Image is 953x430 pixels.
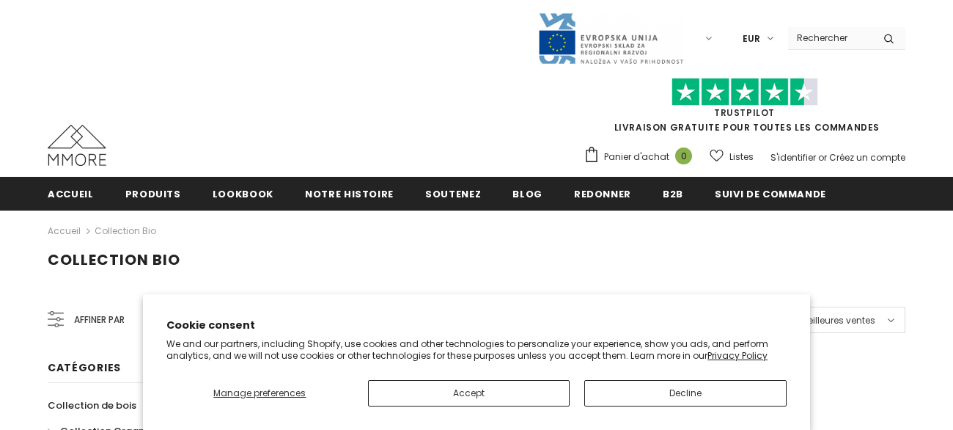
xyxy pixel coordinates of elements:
[166,338,787,361] p: We and our partners, including Shopify, use cookies and other technologies to personalize your ex...
[48,398,136,412] span: Collection de bois
[48,125,106,166] img: Cas MMORE
[537,12,684,65] img: Javni Razpis
[166,380,353,407] button: Manage preferences
[48,177,94,210] a: Accueil
[801,313,875,328] span: Meilleures ventes
[425,187,481,201] span: soutenez
[788,27,872,48] input: Search Site
[305,177,394,210] a: Notre histoire
[512,187,542,201] span: Blog
[512,177,542,210] a: Blog
[663,187,683,201] span: B2B
[604,150,669,164] span: Panier d'achat
[537,32,684,44] a: Javni Razpis
[213,387,306,399] span: Manage preferences
[729,150,754,164] span: Listes
[48,249,180,270] span: Collection Bio
[425,177,481,210] a: soutenez
[95,225,156,237] a: Collection Bio
[714,106,775,119] a: TrustPilot
[584,380,787,407] button: Decline
[574,177,631,210] a: Redonner
[213,187,273,201] span: Lookbook
[770,151,816,164] a: S'identifier
[707,349,768,362] a: Privacy Policy
[48,222,81,240] a: Accueil
[48,187,94,201] span: Accueil
[166,318,787,333] h2: Cookie consent
[574,187,631,201] span: Redonner
[125,187,181,201] span: Produits
[48,360,121,375] span: Catégories
[584,84,905,134] span: LIVRAISON GRATUITE POUR TOUTES LES COMMANDES
[305,187,394,201] span: Notre histoire
[743,32,760,46] span: EUR
[663,177,683,210] a: B2B
[213,177,273,210] a: Lookbook
[829,151,905,164] a: Créez un compte
[715,187,826,201] span: Suivi de commande
[74,312,125,328] span: Affiner par
[675,147,692,164] span: 0
[48,393,136,418] a: Collection de bois
[715,177,826,210] a: Suivi de commande
[818,151,827,164] span: or
[584,146,699,168] a: Panier d'achat 0
[710,144,754,170] a: Listes
[125,177,181,210] a: Produits
[671,78,818,106] img: Faites confiance aux étoiles pilotes
[368,380,570,407] button: Accept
